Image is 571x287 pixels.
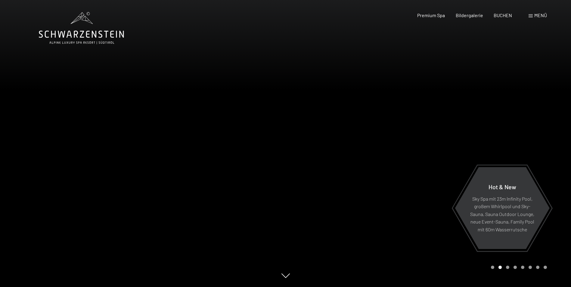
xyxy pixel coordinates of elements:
a: Hot & New Sky Spa mit 23m Infinity Pool, großem Whirlpool und Sky-Sauna, Sauna Outdoor Lounge, ne... [455,167,550,249]
div: Carousel Page 8 [544,266,547,269]
div: Carousel Page 3 [506,266,509,269]
div: Carousel Page 5 [521,266,524,269]
span: Hot & New [489,183,516,190]
div: Carousel Pagination [489,266,547,269]
a: BUCHEN [494,12,512,18]
div: Carousel Page 2 (Current Slide) [498,266,502,269]
span: Menü [534,12,547,18]
div: Carousel Page 4 [514,266,517,269]
a: Premium Spa [417,12,445,18]
div: Carousel Page 7 [536,266,539,269]
p: Sky Spa mit 23m Infinity Pool, großem Whirlpool und Sky-Sauna, Sauna Outdoor Lounge, neue Event-S... [470,195,535,233]
a: Bildergalerie [456,12,483,18]
div: Carousel Page 1 [491,266,494,269]
div: Carousel Page 6 [529,266,532,269]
